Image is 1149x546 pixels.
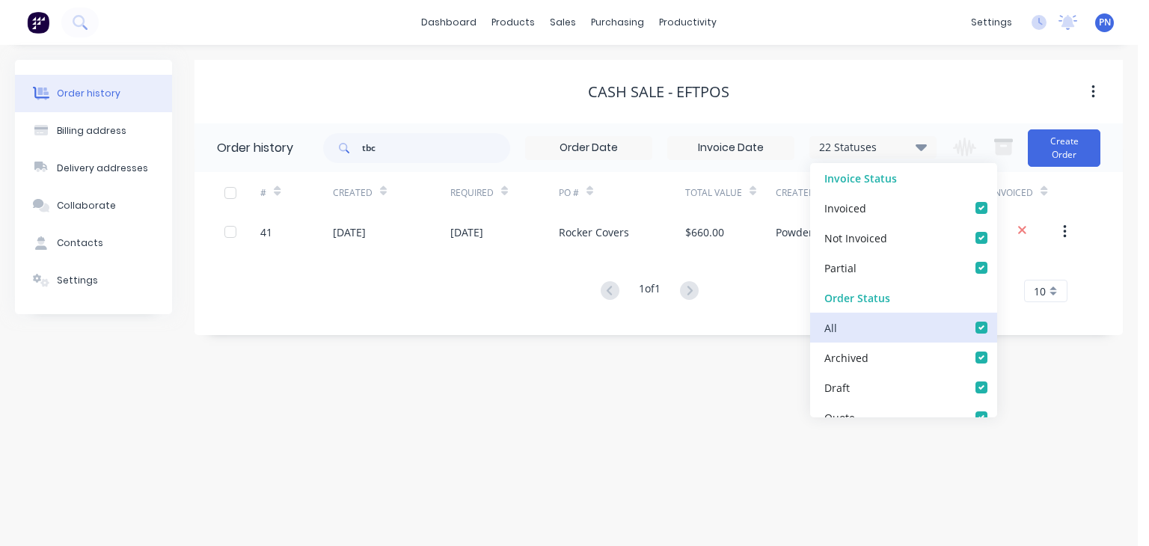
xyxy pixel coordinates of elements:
button: Order history [15,75,172,112]
div: PO # [559,172,685,213]
div: 1 of 1 [639,280,661,302]
div: Invoiced [992,186,1033,200]
input: Search... [362,133,510,163]
div: Order Status [810,283,997,313]
div: Required [450,186,494,200]
button: Contacts [15,224,172,262]
div: Created [333,172,450,213]
div: Not Invoiced [824,230,887,245]
div: Created [333,186,373,200]
div: [DATE] [450,224,483,240]
div: All [824,319,837,335]
div: productivity [652,11,724,34]
div: Total Value [685,186,742,200]
button: Create Order [1028,129,1100,167]
div: Contacts [57,236,103,250]
div: [DATE] [333,224,366,240]
button: Delivery addresses [15,150,172,187]
a: dashboard [414,11,484,34]
div: PO # [559,186,579,200]
div: Invoiced [992,172,1064,213]
div: Draft [824,379,850,395]
input: Order Date [526,137,652,159]
div: # [260,186,266,200]
div: Created By [776,172,866,213]
div: Powder Crew [776,224,836,240]
div: # [260,172,333,213]
div: Invoice Status [810,163,997,193]
div: Archived [824,349,868,365]
div: Delivery addresses [57,162,148,175]
div: Collaborate [57,199,116,212]
button: Billing address [15,112,172,150]
div: Created By [776,186,829,200]
div: settings [963,11,1020,34]
div: Total Value [685,172,776,213]
span: PN [1099,16,1111,29]
div: 41 [260,224,272,240]
div: Settings [57,274,98,287]
div: Order history [57,87,120,100]
div: Rocker Covers [559,224,629,240]
div: Order history [217,139,293,157]
div: products [484,11,542,34]
div: 22 Statuses [810,139,936,156]
input: Invoice Date [668,137,794,159]
div: Cash Sale - EFTPOS [588,83,729,101]
div: sales [542,11,583,34]
div: Required [450,172,559,213]
div: Quote [824,409,855,425]
div: Billing address [57,124,126,138]
button: Collaborate [15,187,172,224]
div: purchasing [583,11,652,34]
div: Invoiced [824,200,866,215]
div: Partial [824,260,857,275]
img: Factory [27,11,49,34]
button: Settings [15,262,172,299]
span: 10 [1034,283,1046,299]
div: $660.00 [685,224,724,240]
